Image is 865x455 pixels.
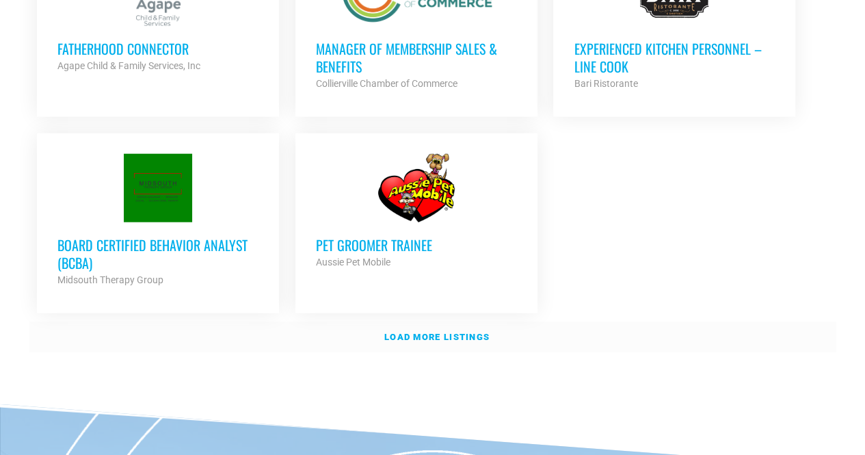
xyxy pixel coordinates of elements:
[574,40,775,75] h3: Experienced Kitchen Personnel – Line Cook
[57,40,258,57] h3: Fatherhood Connector
[57,274,163,285] strong: Midsouth Therapy Group
[57,236,258,272] h3: Board Certified Behavior Analyst (BCBA)
[316,236,517,254] h3: Pet Groomer Trainee
[29,322,836,353] a: Load more listings
[295,133,537,291] a: Pet Groomer Trainee Aussie Pet Mobile
[57,60,200,71] strong: Agape Child & Family Services, Inc
[316,78,457,89] strong: Collierville Chamber of Commerce
[316,257,390,268] strong: Aussie Pet Mobile
[574,78,637,89] strong: Bari Ristorante
[37,133,279,309] a: Board Certified Behavior Analyst (BCBA) Midsouth Therapy Group
[384,332,490,342] strong: Load more listings
[316,40,517,75] h3: Manager of Membership Sales & Benefits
